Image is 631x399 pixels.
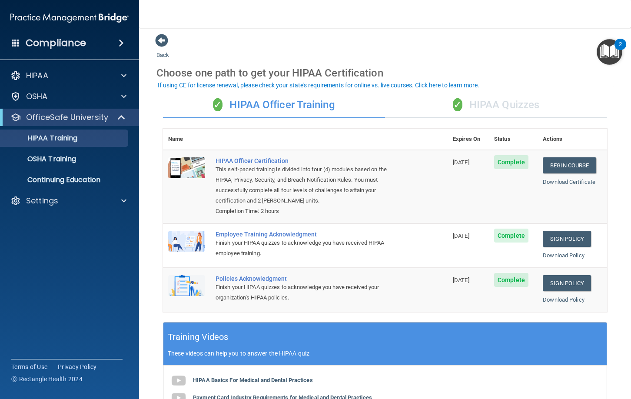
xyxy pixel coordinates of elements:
[163,129,210,150] th: Name
[213,98,223,111] span: ✓
[543,157,596,173] a: Begin Course
[6,134,77,143] p: HIPAA Training
[216,157,404,164] a: HIPAA Officer Certification
[216,238,404,259] div: Finish your HIPAA quizzes to acknowledge you have received HIPAA employee training.
[163,92,385,118] div: HIPAA Officer Training
[453,98,462,111] span: ✓
[385,92,607,118] div: HIPAA Quizzes
[168,350,602,357] p: These videos can help you to answer the HIPAA quiz
[453,277,469,283] span: [DATE]
[448,129,489,150] th: Expires On
[10,91,126,102] a: OSHA
[26,112,108,123] p: OfficeSafe University
[543,275,591,291] a: Sign Policy
[216,282,404,303] div: Finish your HIPAA quizzes to acknowledge you have received your organization’s HIPAA policies.
[494,155,528,169] span: Complete
[489,129,538,150] th: Status
[216,164,404,206] div: This self-paced training is divided into four (4) modules based on the HIPAA, Privacy, Security, ...
[168,329,229,345] h5: Training Videos
[170,372,187,389] img: gray_youtube_icon.38fcd6cc.png
[453,233,469,239] span: [DATE]
[543,252,585,259] a: Download Policy
[538,129,607,150] th: Actions
[543,179,595,185] a: Download Certificate
[26,37,86,49] h4: Compliance
[10,196,126,206] a: Settings
[26,196,58,206] p: Settings
[619,44,622,56] div: 2
[481,337,621,372] iframe: Drift Widget Chat Controller
[10,9,129,27] img: PMB logo
[156,81,481,90] button: If using CE for license renewal, please check your state's requirements for online vs. live cours...
[156,41,169,58] a: Back
[216,275,404,282] div: Policies Acknowledgment
[11,375,83,383] span: Ⓒ Rectangle Health 2024
[11,362,47,371] a: Terms of Use
[453,159,469,166] span: [DATE]
[6,155,76,163] p: OSHA Training
[494,273,528,287] span: Complete
[26,91,48,102] p: OSHA
[597,39,622,65] button: Open Resource Center, 2 new notifications
[58,362,97,371] a: Privacy Policy
[543,296,585,303] a: Download Policy
[216,231,404,238] div: Employee Training Acknowledgment
[543,231,591,247] a: Sign Policy
[6,176,124,184] p: Continuing Education
[216,206,404,216] div: Completion Time: 2 hours
[158,82,479,88] div: If using CE for license renewal, please check your state's requirements for online vs. live cours...
[10,112,126,123] a: OfficeSafe University
[26,70,48,81] p: HIPAA
[193,377,313,383] b: HIPAA Basics For Medical and Dental Practices
[156,60,614,86] div: Choose one path to get your HIPAA Certification
[494,229,528,243] span: Complete
[10,70,126,81] a: HIPAA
